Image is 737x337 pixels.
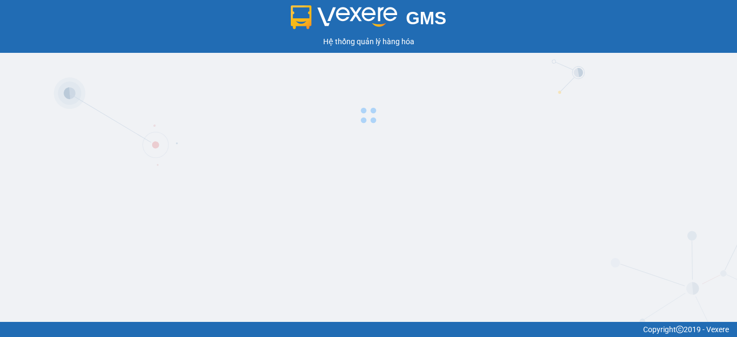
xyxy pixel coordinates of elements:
span: GMS [406,8,446,28]
div: Copyright 2019 - Vexere [8,324,729,335]
div: Hệ thống quản lý hàng hóa [3,36,734,47]
img: logo 2 [291,5,398,29]
a: GMS [291,16,447,25]
span: copyright [676,326,684,333]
